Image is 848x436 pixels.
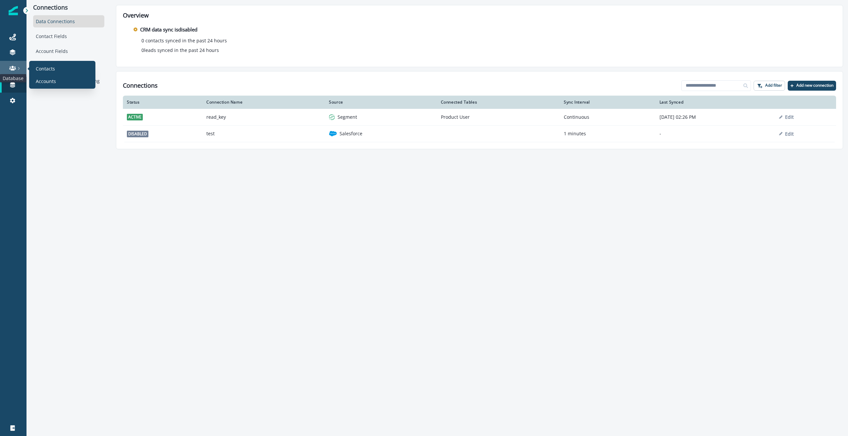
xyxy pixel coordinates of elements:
a: Accounts [32,76,93,86]
button: Edit [779,131,794,137]
div: Source [329,100,433,105]
div: Status [127,100,198,105]
div: Connected Tables [441,100,556,105]
p: Salesforce [340,130,362,137]
p: Edit [785,114,794,120]
span: active [127,114,143,120]
h2: Overview [123,12,836,19]
div: Connection Name [206,100,321,105]
div: Account Fields [33,45,104,57]
a: activeread_keysegmentSegmentProduct UserContinuous[DATE] 02:26 PMEdit [123,109,836,125]
p: Add filter [765,83,782,88]
a: disabledtestsalesforceSalesforce1 minutes-Edit [123,125,836,142]
p: Connections [33,4,104,11]
span: disabled [127,131,148,137]
p: 0 leads synced in the past 24 hours [141,47,219,54]
a: Contacts [32,64,93,73]
p: - [660,130,771,137]
p: 0 contacts synced in the past 24 hours [141,37,227,44]
td: 1 minutes [560,125,655,142]
div: Sync Interval [564,100,651,105]
p: CRM data sync is disabled [140,26,197,33]
img: segment [329,114,335,120]
div: Last Synced [660,100,771,105]
p: Add new connection [796,83,833,88]
td: read_key [202,109,325,125]
img: salesforce [329,130,337,138]
img: Inflection [9,6,18,15]
td: test [202,125,325,142]
td: Continuous [560,109,655,125]
button: Add filter [754,81,785,91]
button: Add new connection [788,81,836,91]
div: Product Data Explorer [33,60,104,72]
p: Segment [338,114,357,120]
div: Contact Fields [33,30,104,42]
button: Edit [779,114,794,120]
p: [DATE] 02:26 PM [660,114,771,120]
p: Contacts [36,65,55,72]
div: Data Connections [33,15,104,27]
h1: Connections [123,82,158,89]
p: Edit [785,131,794,137]
td: Product User [437,109,560,125]
p: Accounts [36,78,56,85]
